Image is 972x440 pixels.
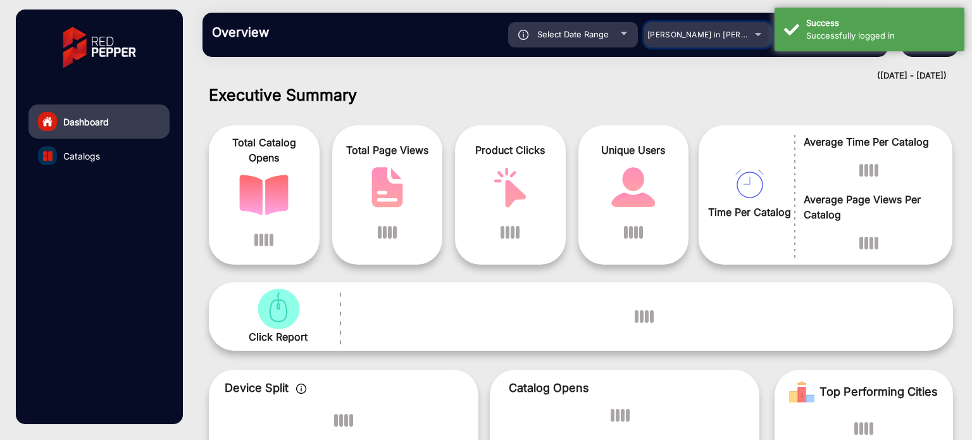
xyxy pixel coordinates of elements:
a: Dashboard [28,104,170,139]
span: Top Performing Cities [819,379,938,405]
img: catalog [254,289,303,329]
div: Successfully logged in [806,30,955,42]
h3: Overview [212,25,389,40]
img: home [42,116,53,127]
h1: Executive Summary [209,85,953,104]
span: Total Catalog Opens [218,135,310,165]
span: Product Clicks [464,142,556,158]
img: catalog [363,167,412,208]
span: [PERSON_NAME] in [PERSON_NAME] [647,30,787,39]
span: Average Page Views Per Catalog [804,192,933,222]
span: Unique Users [588,142,680,158]
span: Total Page Views [342,142,433,158]
img: catalog [485,167,535,208]
span: Select Date Range [537,29,609,39]
img: Rank image [789,379,814,405]
span: Average Time Per Catalog [804,134,933,149]
div: ([DATE] - [DATE]) [190,70,947,82]
img: catalog [609,167,658,208]
span: Catalogs [63,149,100,163]
span: Device Split [225,381,289,394]
img: vmg-logo [54,16,145,79]
img: icon [518,30,529,40]
p: Catalog Opens [509,379,740,396]
span: Dashboard [63,115,109,129]
span: Click Report [249,329,308,344]
img: icon [296,384,307,394]
img: catalog [43,151,53,161]
div: Success [806,17,955,30]
a: Catalogs [28,139,170,173]
img: catalog [239,175,289,215]
img: catalog [735,170,764,198]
